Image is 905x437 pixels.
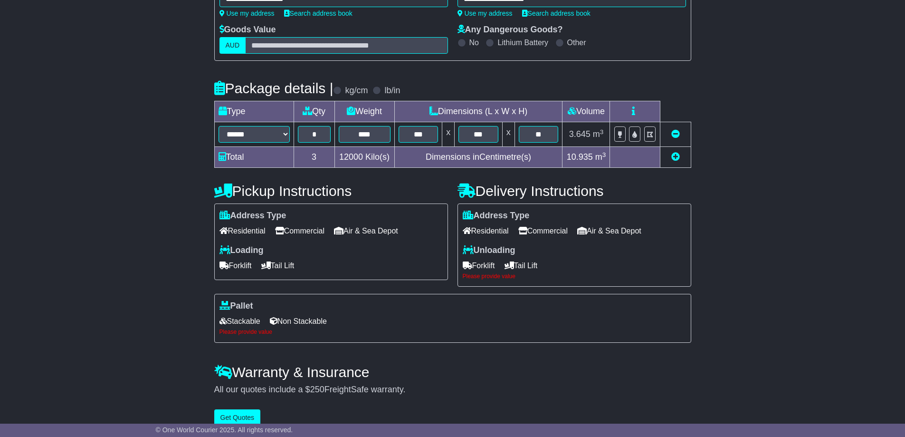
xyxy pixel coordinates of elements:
[294,147,334,168] td: 3
[463,223,509,238] span: Residential
[219,37,246,54] label: AUD
[275,223,324,238] span: Commercial
[595,152,606,162] span: m
[219,211,286,221] label: Address Type
[384,86,400,96] label: lb/in
[522,10,591,17] a: Search address book
[562,101,610,122] td: Volume
[214,364,691,380] h4: Warranty & Insurance
[567,38,586,47] label: Other
[214,101,294,122] td: Type
[214,385,691,395] div: All our quotes include a $ FreightSafe warranty.
[442,122,455,147] td: x
[334,101,394,122] td: Weight
[334,147,394,168] td: Kilo(s)
[156,426,293,434] span: © One World Courier 2025. All rights reserved.
[600,128,604,136] sup: 3
[671,129,680,139] a: Remove this item
[457,183,691,199] h4: Delivery Instructions
[284,10,352,17] a: Search address book
[505,258,538,273] span: Tail Lift
[502,122,514,147] td: x
[497,38,548,47] label: Lithium Battery
[214,409,261,426] button: Get Quotes
[214,147,294,168] td: Total
[457,10,513,17] a: Use my address
[577,223,641,238] span: Air & Sea Depot
[219,314,260,329] span: Stackable
[214,80,333,96] h4: Package details |
[394,101,562,122] td: Dimensions (L x W x H)
[469,38,479,47] label: No
[569,129,591,139] span: 3.645
[219,301,253,311] label: Pallet
[463,273,686,280] div: Please provide value
[463,245,515,256] label: Unloading
[463,258,495,273] span: Forklift
[219,10,275,17] a: Use my address
[602,151,606,158] sup: 3
[334,223,398,238] span: Air & Sea Depot
[345,86,368,96] label: kg/cm
[463,211,530,221] label: Address Type
[261,258,295,273] span: Tail Lift
[219,245,264,256] label: Loading
[219,25,276,35] label: Goods Value
[270,314,327,329] span: Non Stackable
[339,152,363,162] span: 12000
[394,147,562,168] td: Dimensions in Centimetre(s)
[310,385,324,394] span: 250
[294,101,334,122] td: Qty
[219,223,266,238] span: Residential
[219,329,686,335] div: Please provide value
[518,223,568,238] span: Commercial
[671,152,680,162] a: Add new item
[593,129,604,139] span: m
[567,152,593,162] span: 10.935
[457,25,563,35] label: Any Dangerous Goods?
[219,258,252,273] span: Forklift
[214,183,448,199] h4: Pickup Instructions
